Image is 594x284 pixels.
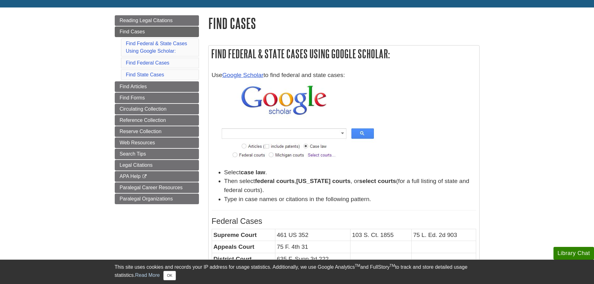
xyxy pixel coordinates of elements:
[212,71,476,80] p: Use to find federal and state cases:
[115,104,199,114] a: Circulating Collection
[212,217,476,226] h3: Federal Cases
[212,253,275,265] th: District Court
[120,95,145,100] span: Find Forms
[120,29,145,34] span: Find Cases
[142,175,147,179] i: This link opens in a new window
[120,185,183,190] span: Paralegal Career Resources
[212,229,275,241] th: Supreme Court
[275,253,350,265] td: 635 F. Supp.3d 222
[120,151,146,156] span: Search Tips
[120,162,153,168] span: Legal Citations
[241,169,265,176] strong: case law
[115,93,199,103] a: Find Forms
[359,178,396,184] strong: select courts
[115,26,199,37] a: Find Cases
[115,263,480,280] div: This site uses cookies and records your IP address for usage statistics. Additionally, we use Goo...
[163,271,176,280] button: Close
[224,177,476,195] li: Then select , , or (for a full listing of state and federal courts).
[224,168,476,177] li: Select .
[126,60,170,65] a: Find Federal Cases
[120,196,173,201] span: Paralegal Organizations
[126,72,164,77] a: Find State Cases
[390,263,395,268] sup: TM
[115,126,199,137] a: Reserve Collection
[355,263,360,268] sup: TM
[115,160,199,171] a: Legal Citations
[115,15,199,204] div: Guide Page Menu
[115,137,199,148] a: Web Resources
[296,178,350,184] strong: [US_STATE] courts
[120,129,162,134] span: Reserve Collection
[115,171,199,182] a: APA Help
[120,106,167,112] span: Circulating Collection
[120,18,173,23] span: Reading Legal Citations
[224,195,476,204] li: Type in case names or citations in the following pattern.
[275,229,350,241] td: 461 US 352
[553,247,594,260] button: Library Chat
[115,194,199,204] a: Paralegal Organizations
[126,41,187,54] a: Find Federal & State Cases Using Google Scholar:
[350,229,411,241] td: 103 S. Ct. 1855
[120,84,147,89] span: Find Articles
[120,140,155,145] span: Web Resources
[115,115,199,126] a: Reference Collection
[115,149,199,159] a: Search Tips
[275,241,350,253] td: 75 F. 4th 31
[255,178,295,184] strong: federal courts
[412,229,476,241] td: 75 L. Ed. 2d 903
[222,72,263,78] a: Google Scholar
[209,46,479,62] h2: Find Federal & State Cases Using Google Scholar:
[115,81,199,92] a: Find Articles
[120,118,166,123] span: Reference Collection
[212,241,275,253] th: Appeals Court
[120,174,141,179] span: APA Help
[115,182,199,193] a: Paralegal Career Resources
[208,15,480,31] h1: Find Cases
[115,15,199,26] a: Reading Legal Citations
[135,272,160,278] a: Read More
